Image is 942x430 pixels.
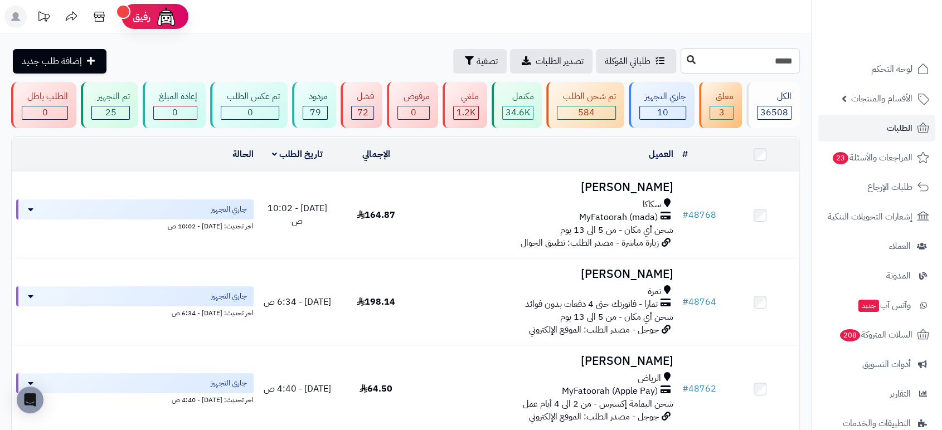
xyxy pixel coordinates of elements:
span: تصفية [477,55,498,68]
a: وآتس آبجديد [818,292,935,319]
span: شحن أي مكان - من 5 الى 13 يوم [560,310,673,324]
a: مكتمل 34.6K [489,82,544,128]
div: مكتمل [502,90,533,103]
span: 3 [718,106,724,119]
span: الرياض [638,372,661,385]
span: 64.50 [360,382,392,395]
h3: [PERSON_NAME] [420,181,673,194]
a: ملغي 1.2K [440,82,489,128]
span: الطلبات [887,120,912,136]
div: 0 [398,106,429,119]
span: المراجعات والأسئلة [832,150,912,165]
a: جاري التجهيز 10 [627,82,697,128]
a: إشعارات التحويلات البنكية [818,203,935,230]
span: 0 [42,106,48,119]
span: 584 [578,106,595,119]
span: شحن أي مكان - من 5 الى 13 يوم [560,223,673,237]
span: السلات المتروكة [839,327,912,343]
span: 72 [357,106,368,119]
span: إشعارات التحويلات البنكية [828,209,912,224]
span: جاري التجهيز [211,378,247,389]
a: إعادة المبلغ 0 [140,82,208,128]
div: 34569 [503,106,533,119]
a: تاريخ الطلب [272,148,323,161]
div: تم عكس الطلب [221,90,279,103]
div: 0 [221,106,279,119]
a: طلباتي المُوكلة [596,49,676,74]
span: زيارة مباشرة - مصدر الطلب: تطبيق الجوال [521,236,659,250]
a: فشل 72 [338,82,385,128]
span: 1.2K [457,106,475,119]
span: # [682,208,688,222]
a: مردود 79 [290,82,338,128]
img: logo-2.png [866,31,931,55]
div: 0 [22,106,67,119]
div: اخر تحديث: [DATE] - 10:02 ص [16,219,254,231]
span: [DATE] - 4:40 ص [264,382,331,395]
span: وآتس آب [857,297,911,313]
span: 36508 [760,106,788,119]
a: أدوات التسويق [818,351,935,378]
span: 34.6K [506,106,530,119]
span: إضافة طلب جديد [22,55,82,68]
div: اخر تحديث: [DATE] - 6:34 ص [16,306,254,318]
span: لوحة التحكم [871,61,912,77]
a: طلبات الإرجاع [818,174,935,201]
a: الطلب باطل 0 [9,82,79,128]
a: التقارير [818,380,935,407]
span: شحن اليمامة إكسبرس - من 2 الى 4 أيام عمل [523,397,673,411]
a: الإجمالي [362,148,390,161]
a: الحالة [232,148,254,161]
div: 3 [710,106,732,119]
a: الكل36508 [744,82,802,128]
span: 25 [105,106,116,119]
span: جديد [858,300,879,312]
a: #48768 [682,208,716,222]
span: طلبات الإرجاع [867,179,912,195]
a: # [682,148,688,161]
span: # [682,382,688,395]
div: إعادة المبلغ [153,90,197,103]
span: المدونة [886,268,911,284]
div: 25 [92,106,129,119]
span: 164.87 [357,208,395,222]
span: 0 [411,106,416,119]
div: 0 [154,106,197,119]
div: 584 [557,106,615,119]
span: 0 [247,106,253,119]
span: 0 [172,106,178,119]
span: MyFatoorah (mada) [579,211,658,224]
a: #48762 [682,382,716,395]
a: إضافة طلب جديد [13,49,106,74]
span: 79 [310,106,321,119]
a: الطلبات [818,115,935,141]
a: العملاء [818,233,935,260]
div: تم التجهيز [91,90,129,103]
span: العملاء [889,238,911,254]
h3: [PERSON_NAME] [420,268,673,281]
span: التقارير [890,386,911,402]
span: الأقسام والمنتجات [851,91,912,106]
div: جاري التجهيز [639,90,686,103]
a: المدونة [818,262,935,289]
a: معلق 3 [697,82,744,128]
div: الكل [757,90,792,103]
span: رفيق [133,10,150,23]
a: لوحة التحكم [818,56,935,82]
a: تم شحن الطلب 584 [544,82,626,128]
div: الطلب باطل [22,90,68,103]
span: 198.14 [357,295,395,309]
div: معلق [710,90,733,103]
span: تمارا - فاتورتك حتى 4 دفعات بدون فوائد [525,298,658,311]
div: فشل [351,90,374,103]
span: MyFatoorah (Apple Pay) [562,385,658,398]
span: طلباتي المُوكلة [605,55,650,68]
span: [DATE] - 6:34 ص [264,295,331,309]
a: تصدير الطلبات [510,49,593,74]
a: العميل [649,148,673,161]
div: Open Intercom Messenger [17,387,43,413]
span: نمرة [648,285,661,298]
span: جوجل - مصدر الطلب: الموقع الإلكتروني [529,410,659,423]
a: تم عكس الطلب 0 [208,82,290,128]
div: 79 [303,106,327,119]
